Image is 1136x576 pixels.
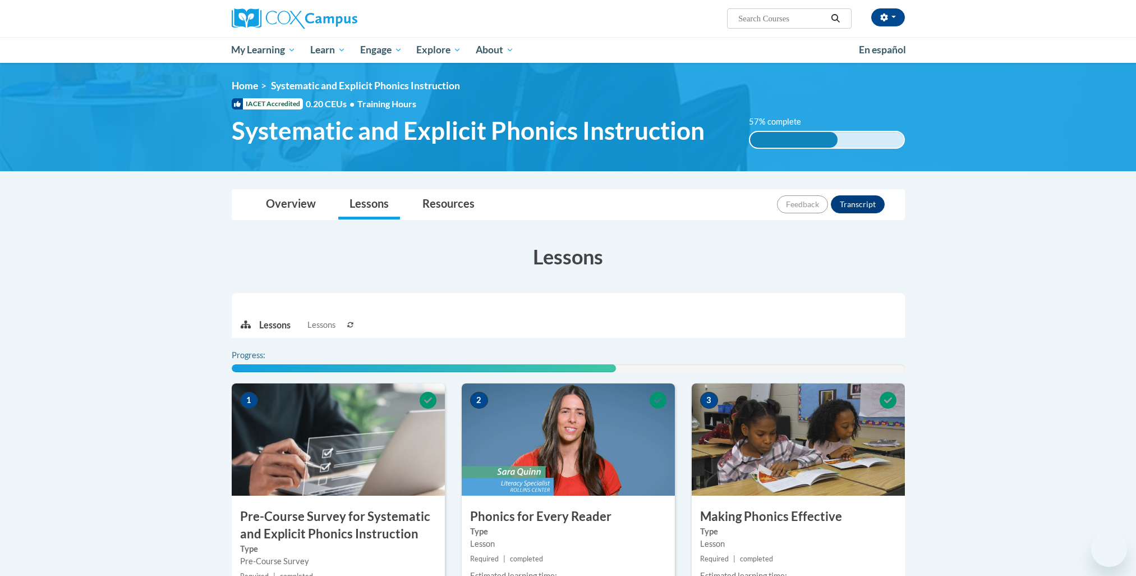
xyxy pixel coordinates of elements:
span: Engage [360,43,402,57]
span: Explore [416,43,461,57]
div: Main menu [215,37,922,63]
input: Search Courses [737,12,827,25]
span: • [349,98,355,109]
h3: Pre-Course Survey for Systematic and Explicit Phonics Instruction [232,508,445,543]
h3: Phonics for Every Reader [462,508,675,525]
span: Required [470,555,499,563]
p: Lessons [259,319,291,331]
span: Learn [310,43,346,57]
span: completed [740,555,773,563]
a: Learn [303,37,353,63]
img: Course Image [692,383,905,496]
label: 57% complete [749,116,813,128]
a: Engage [353,37,410,63]
span: Lessons [307,319,335,331]
a: Overview [255,190,327,220]
a: En español [852,38,913,62]
h3: Making Phonics Effective [692,508,905,525]
label: Type [240,543,436,555]
span: | [503,555,505,563]
div: Lesson [700,538,896,550]
span: Training Hours [357,98,416,109]
div: 57% complete [750,132,838,148]
span: Systematic and Explicit Phonics Instruction [271,80,460,92]
label: Progress: [232,349,296,362]
img: Cox Campus [232,8,357,29]
button: Account Settings [871,8,905,26]
a: Lessons [338,190,400,220]
a: Explore [409,37,468,63]
a: Resources [411,190,486,220]
iframe: Button to launch messaging window [1091,531,1127,567]
span: About [476,43,514,57]
span: 0.20 CEUs [306,98,357,110]
div: Pre-Course Survey [240,555,436,568]
label: Type [470,525,666,538]
span: 2 [470,392,488,409]
span: 1 [240,392,258,409]
span: | [733,555,735,563]
h3: Lessons [232,243,905,271]
span: En español [859,44,906,56]
a: About [468,37,521,63]
div: Lesson [470,538,666,550]
img: Course Image [232,383,445,496]
a: My Learning [224,37,303,63]
span: completed [510,555,543,563]
span: My Learning [231,43,296,57]
span: Required [700,555,729,563]
label: Type [700,525,896,538]
button: Feedback [777,195,828,213]
button: Transcript [831,195,885,213]
span: 3 [700,392,718,409]
span: IACET Accredited [232,98,303,109]
a: Home [232,80,258,92]
button: Search [827,12,844,25]
a: Cox Campus [232,8,445,29]
span: Systematic and Explicit Phonics Instruction [232,116,705,145]
img: Course Image [462,383,675,496]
